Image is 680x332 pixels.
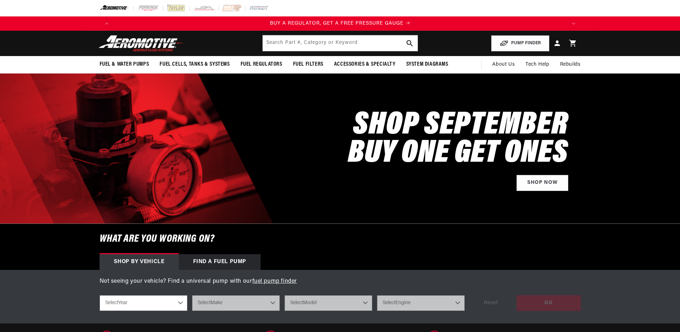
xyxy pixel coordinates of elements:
[402,35,418,51] button: search button
[377,295,465,311] select: Engine
[82,16,599,31] slideshow-component: Translation missing: en.sections.announcements.announcement_bar
[100,16,114,31] button: Translation missing: en.sections.announcements.previous_announcement
[235,56,288,73] summary: Fuel Regulators
[288,56,329,73] summary: Fuel Filters
[293,61,323,68] span: Fuel Filters
[114,20,566,27] a: BUY A REGULATOR, GET A FREE PRESSURE GAUGE
[100,295,187,311] select: Year
[114,20,566,27] div: 1 of 4
[517,175,568,191] a: Shop Now
[406,61,448,68] span: System Diagrams
[487,56,520,73] a: About Us
[241,61,282,68] span: Fuel Regulators
[525,61,549,69] span: Tech Help
[401,56,454,73] summary: System Diagrams
[555,56,586,73] summary: Rebuilds
[491,35,549,51] button: PUMP FINDER
[560,61,581,69] span: Rebuilds
[82,224,599,254] h6: What are you working on?
[160,61,230,68] span: Fuel Cells, Tanks & Systems
[97,35,186,52] img: Aeromotive
[252,278,297,284] a: fuel pump finder
[348,112,568,168] h2: SHOP SEPTEMBER BUY ONE GET ONES
[192,295,280,311] select: Make
[492,62,515,67] span: About Us
[520,56,554,73] summary: Tech Help
[263,35,418,51] input: Search by Part Number, Category or Keyword
[179,254,261,270] div: Find a Fuel Pump
[114,20,566,27] div: Announcement
[329,56,401,73] summary: Accessories & Specialty
[100,277,581,286] p: Not seeing your vehicle? Find a universal pump with our
[284,295,372,311] select: Model
[94,56,155,73] summary: Fuel & Water Pumps
[154,56,235,73] summary: Fuel Cells, Tanks & Systems
[566,16,581,31] button: Translation missing: en.sections.announcements.next_announcement
[270,21,403,26] span: BUY A REGULATOR, GET A FREE PRESSURE GAUGE
[100,254,179,270] div: Shop by vehicle
[334,61,396,68] span: Accessories & Specialty
[100,61,149,68] span: Fuel & Water Pumps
